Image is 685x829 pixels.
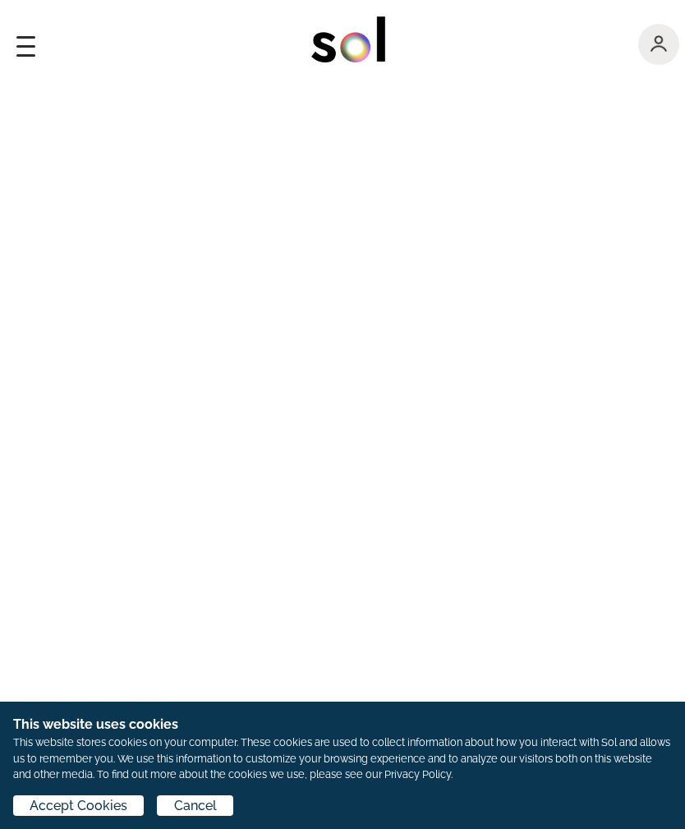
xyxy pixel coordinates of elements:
p: This website stores cookies on your computer. These cookies are used to collect information about... [13,735,672,782]
img: logo [311,16,385,62]
img: logo [651,35,667,52]
button: Accept Cookies [13,795,144,816]
button: Cancel [157,795,232,816]
span: Accept Cookies [30,796,127,816]
h1: This website uses cookies [13,715,672,735]
span: Cancel [174,796,217,816]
